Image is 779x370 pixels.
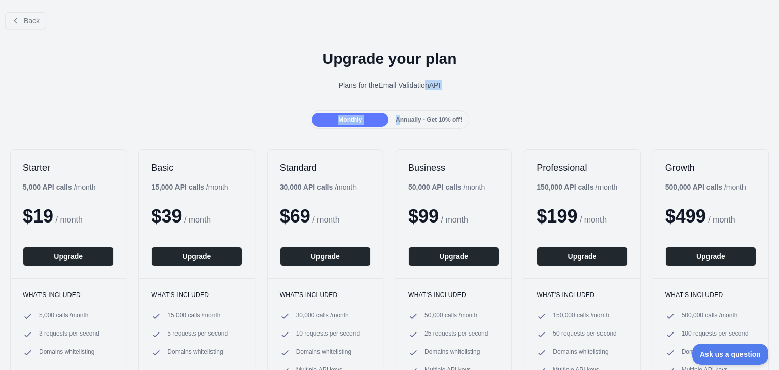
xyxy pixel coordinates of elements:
[665,206,706,227] span: $ 499
[665,162,756,174] h2: Growth
[280,162,371,174] h2: Standard
[537,182,617,192] div: / month
[537,183,593,191] b: 150,000 API calls
[408,162,499,174] h2: Business
[665,183,722,191] b: 500,000 API calls
[537,206,577,227] span: $ 199
[408,182,485,192] div: / month
[280,183,333,191] b: 30,000 API calls
[408,183,462,191] b: 50,000 API calls
[537,162,627,174] h2: Professional
[692,344,769,365] iframe: Toggle Customer Support
[665,182,746,192] div: / month
[280,206,310,227] span: $ 69
[280,182,357,192] div: / month
[408,206,439,227] span: $ 99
